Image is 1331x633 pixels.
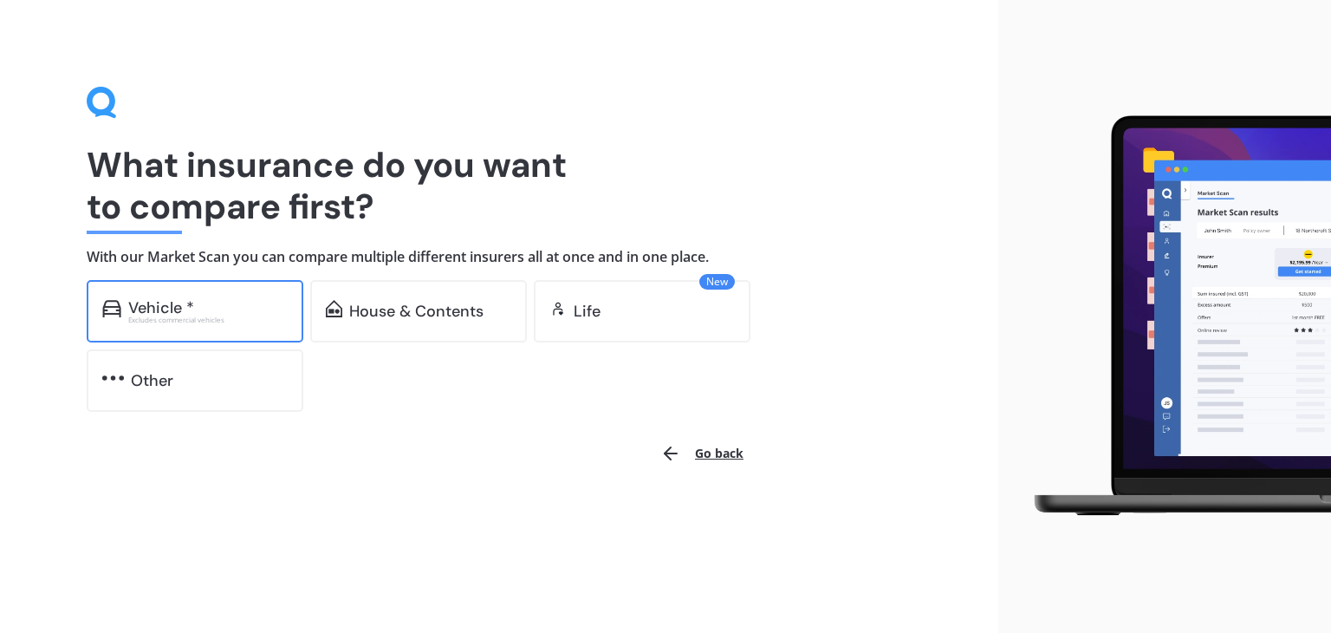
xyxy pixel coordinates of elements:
img: car.f15378c7a67c060ca3f3.svg [102,300,121,317]
span: New [699,274,735,290]
div: Life [574,303,601,320]
button: Go back [650,433,754,474]
div: Vehicle * [128,299,194,316]
img: life.f720d6a2d7cdcd3ad642.svg [549,300,567,317]
img: home-and-contents.b802091223b8502ef2dd.svg [326,300,342,317]
div: Excludes commercial vehicles [128,316,288,323]
img: other.81dba5aafe580aa69f38.svg [102,369,124,387]
h4: With our Market Scan you can compare multiple different insurers all at once and in one place. [87,248,912,266]
div: House & Contents [349,303,484,320]
img: laptop.webp [1012,107,1331,525]
div: Other [131,372,173,389]
h1: What insurance do you want to compare first? [87,144,912,227]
